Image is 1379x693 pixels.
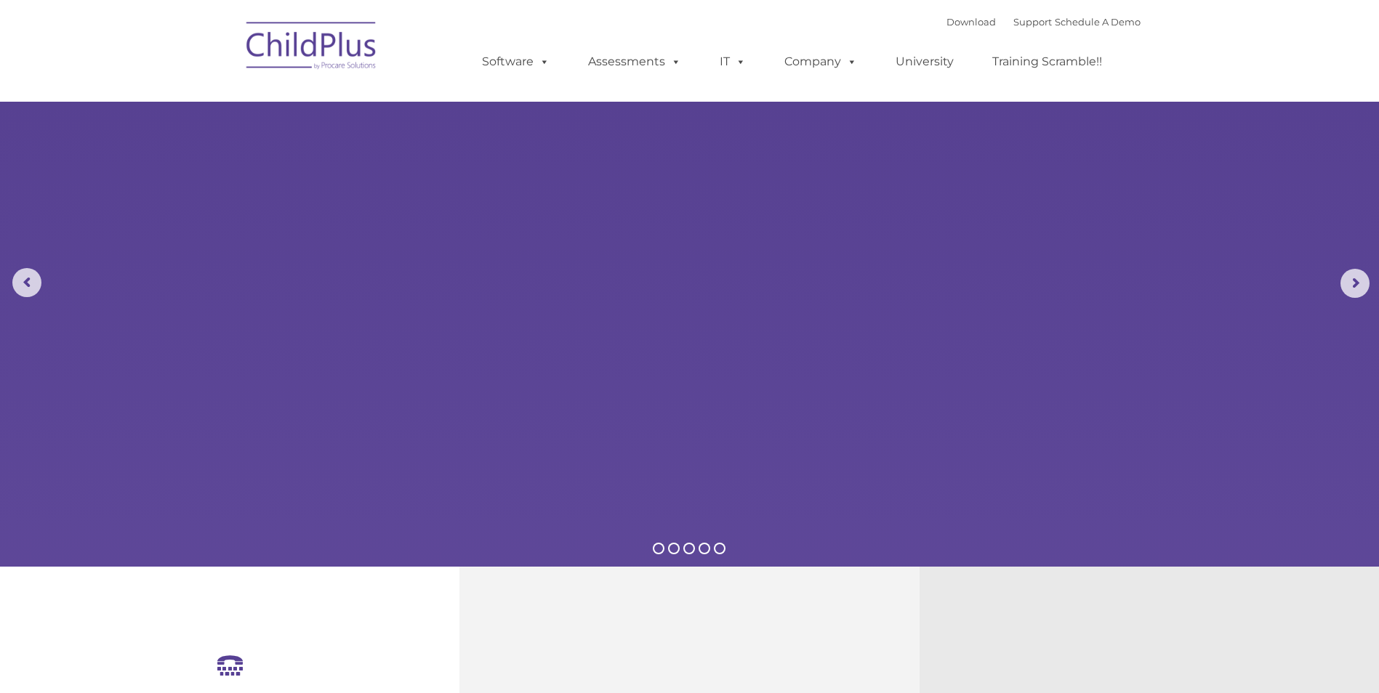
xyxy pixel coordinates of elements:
[770,47,872,76] a: Company
[467,47,564,76] a: Software
[239,12,385,84] img: ChildPlus by Procare Solutions
[978,47,1117,76] a: Training Scramble!!
[1055,16,1141,28] a: Schedule A Demo
[946,16,1141,28] font: |
[574,47,696,76] a: Assessments
[881,47,968,76] a: University
[1013,16,1052,28] a: Support
[705,47,760,76] a: IT
[946,16,996,28] a: Download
